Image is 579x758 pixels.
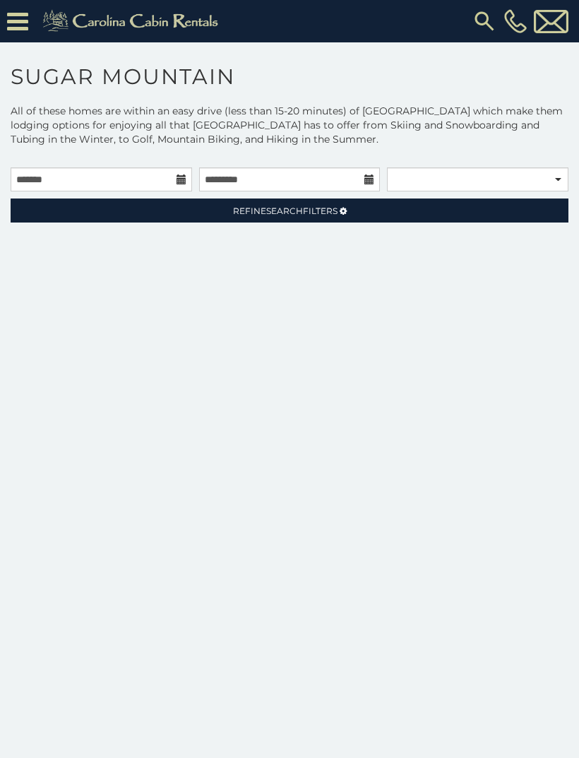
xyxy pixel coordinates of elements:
img: Khaki-logo.png [35,7,230,35]
span: Refine Filters [233,206,338,216]
img: search-regular.svg [472,8,497,34]
a: [PHONE_NUMBER] [501,9,530,33]
a: RefineSearchFilters [11,199,568,223]
span: Search [266,206,303,216]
